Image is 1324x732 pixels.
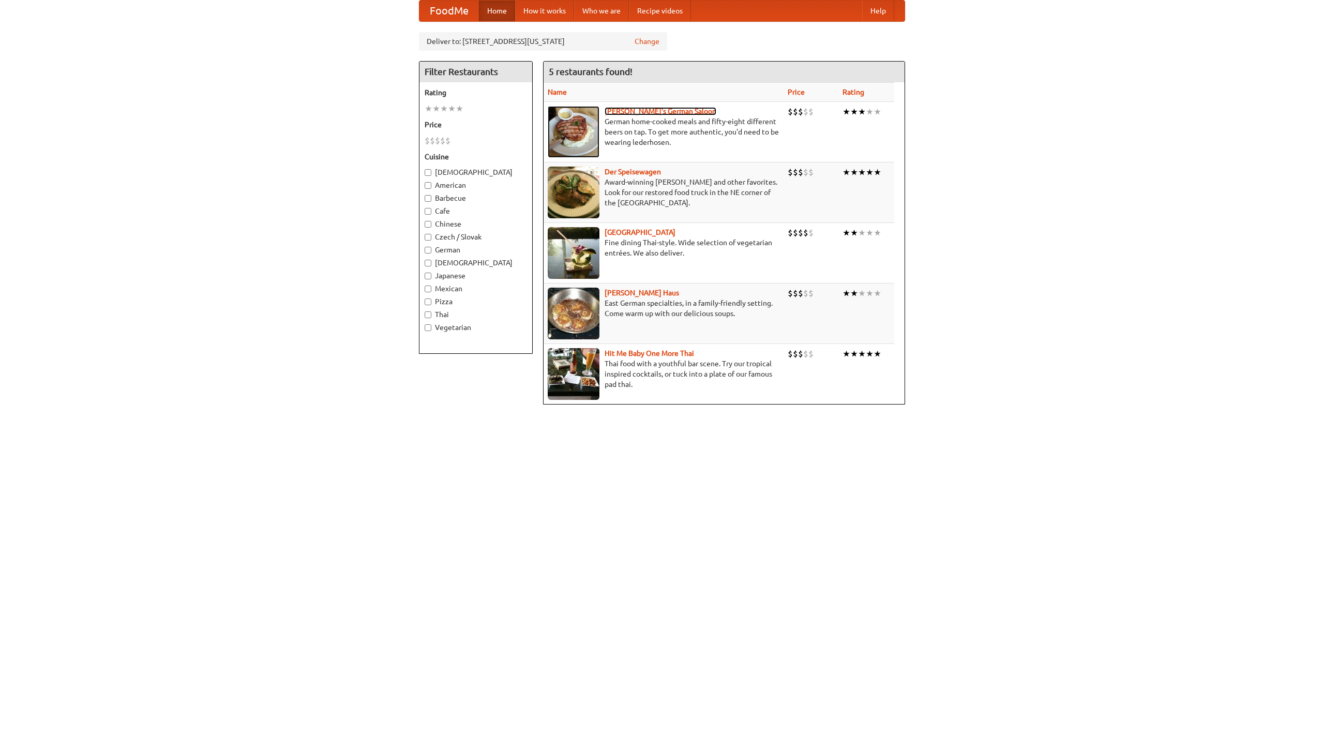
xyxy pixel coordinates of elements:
label: Japanese [425,271,527,281]
p: Fine dining Thai-style. Wide selection of vegetarian entrées. We also deliver. [548,237,779,258]
input: Chinese [425,221,431,228]
input: Czech / Slovak [425,234,431,241]
li: ★ [874,167,881,178]
a: Rating [842,88,864,96]
a: Recipe videos [629,1,691,21]
li: ★ [432,103,440,114]
li: ★ [858,227,866,238]
li: $ [798,348,803,360]
input: Japanese [425,273,431,279]
label: [DEMOGRAPHIC_DATA] [425,258,527,268]
li: ★ [874,288,881,299]
li: $ [445,135,450,146]
a: Price [788,88,805,96]
li: $ [803,227,808,238]
li: ★ [850,106,858,117]
li: $ [793,348,798,360]
li: $ [808,288,814,299]
a: [PERSON_NAME] Haus [605,289,679,297]
li: ★ [874,348,881,360]
a: Who we are [574,1,629,21]
input: Cafe [425,208,431,215]
li: ★ [866,227,874,238]
li: ★ [440,103,448,114]
p: German home-cooked meals and fifty-eight different beers on tap. To get more authentic, you'd nee... [548,116,779,147]
label: Thai [425,309,527,320]
input: [DEMOGRAPHIC_DATA] [425,169,431,176]
input: German [425,247,431,253]
h5: Rating [425,87,527,98]
img: babythai.jpg [548,348,599,400]
li: $ [435,135,440,146]
a: Hit Me Baby One More Thai [605,349,694,357]
li: $ [798,167,803,178]
a: [PERSON_NAME]'s German Saloon [605,107,716,115]
label: American [425,180,527,190]
img: satay.jpg [548,227,599,279]
p: Award-winning [PERSON_NAME] and other favorites. Look for our restored food truck in the NE corne... [548,177,779,208]
li: ★ [448,103,456,114]
li: $ [808,167,814,178]
input: Mexican [425,286,431,292]
li: $ [803,167,808,178]
li: $ [798,288,803,299]
li: ★ [866,167,874,178]
li: $ [803,348,808,360]
li: $ [803,106,808,117]
li: $ [793,227,798,238]
li: ★ [866,106,874,117]
input: Pizza [425,298,431,305]
li: ★ [842,167,850,178]
li: ★ [858,288,866,299]
li: ★ [858,167,866,178]
li: $ [788,227,793,238]
div: Deliver to: [STREET_ADDRESS][US_STATE] [419,32,667,51]
li: $ [808,227,814,238]
a: Home [479,1,515,21]
li: ★ [866,288,874,299]
a: Help [862,1,894,21]
a: Change [635,36,659,47]
li: $ [803,288,808,299]
label: Pizza [425,296,527,307]
a: How it works [515,1,574,21]
input: Vegetarian [425,324,431,331]
li: $ [788,106,793,117]
label: Barbecue [425,193,527,203]
li: ★ [425,103,432,114]
label: [DEMOGRAPHIC_DATA] [425,167,527,177]
a: Name [548,88,567,96]
input: Barbecue [425,195,431,202]
label: Vegetarian [425,322,527,333]
label: German [425,245,527,255]
li: ★ [842,106,850,117]
a: Der Speisewagen [605,168,661,176]
img: esthers.jpg [548,106,599,158]
img: speisewagen.jpg [548,167,599,218]
li: $ [788,167,793,178]
li: ★ [842,348,850,360]
li: ★ [874,106,881,117]
li: ★ [850,348,858,360]
li: ★ [866,348,874,360]
li: $ [798,106,803,117]
li: $ [808,106,814,117]
ng-pluralize: 5 restaurants found! [549,67,633,77]
label: Czech / Slovak [425,232,527,242]
li: $ [440,135,445,146]
li: ★ [874,227,881,238]
li: $ [798,227,803,238]
li: $ [793,167,798,178]
img: kohlhaus.jpg [548,288,599,339]
input: American [425,182,431,189]
a: [GEOGRAPHIC_DATA] [605,228,675,236]
h5: Cuisine [425,152,527,162]
input: Thai [425,311,431,318]
h5: Price [425,119,527,130]
li: ★ [858,348,866,360]
li: $ [425,135,430,146]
